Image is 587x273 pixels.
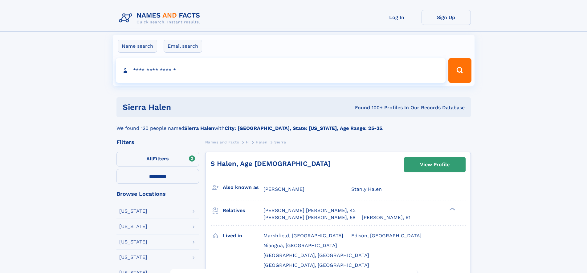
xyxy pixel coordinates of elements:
[420,158,450,172] div: View Profile
[223,231,263,241] h3: Lived in
[146,156,153,162] span: All
[116,117,471,132] div: We found 120 people named with .
[223,182,263,193] h3: Also known as
[362,214,410,221] a: [PERSON_NAME], 61
[246,138,249,146] a: H
[164,40,202,53] label: Email search
[116,58,446,83] input: search input
[118,40,157,53] label: Name search
[119,209,147,214] div: [US_STATE]
[256,138,267,146] a: Halen
[119,255,147,260] div: [US_STATE]
[119,224,147,229] div: [US_STATE]
[422,10,471,25] a: Sign Up
[205,138,239,146] a: Names and Facts
[263,262,369,268] span: [GEOGRAPHIC_DATA], [GEOGRAPHIC_DATA]
[119,239,147,244] div: [US_STATE]
[274,140,286,144] span: Sierra
[263,214,356,221] a: [PERSON_NAME] [PERSON_NAME], 58
[263,186,304,192] span: [PERSON_NAME]
[263,207,356,214] a: [PERSON_NAME] [PERSON_NAME], 42
[246,140,249,144] span: H
[263,233,343,239] span: Marshfield, [GEOGRAPHIC_DATA]
[223,205,263,216] h3: Relatives
[351,233,422,239] span: Edison, [GEOGRAPHIC_DATA]
[372,10,422,25] a: Log In
[263,252,369,258] span: [GEOGRAPHIC_DATA], [GEOGRAPHIC_DATA]
[116,152,199,167] label: Filters
[448,58,471,83] button: Search Button
[210,160,331,167] a: S Halen, Age [DEMOGRAPHIC_DATA]
[263,243,337,248] span: Niangua, [GEOGRAPHIC_DATA]
[225,125,382,131] b: City: [GEOGRAPHIC_DATA], State: [US_STATE], Age Range: 25-35
[256,140,267,144] span: Halen
[351,186,382,192] span: Stanly Halen
[123,103,263,111] h1: Sierra Halen
[116,191,199,197] div: Browse Locations
[404,157,465,172] a: View Profile
[184,125,214,131] b: Sierra Halen
[116,139,199,145] div: Filters
[116,10,205,26] img: Logo Names and Facts
[448,207,455,211] div: ❯
[263,104,465,111] div: Found 100+ Profiles In Our Records Database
